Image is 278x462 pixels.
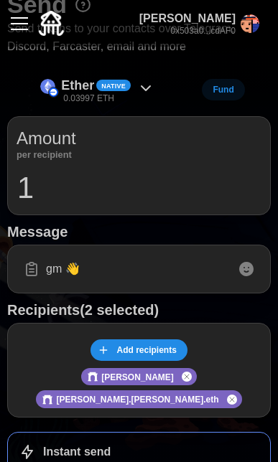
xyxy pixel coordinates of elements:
[139,10,236,28] p: [PERSON_NAME]
[91,339,187,361] button: Add recipients
[17,254,261,284] input: Add a message for recipients (optional)
[182,372,192,382] button: Remove user
[43,445,111,460] h1: Instant send
[7,301,271,319] h1: Recipients (2 selected)
[213,80,233,100] span: Fund
[241,14,259,33] img: rectcrop3
[139,25,236,37] p: 0x503a0...cdAF0
[101,372,174,384] p: [PERSON_NAME]
[39,11,64,36] img: Quidli
[61,75,94,96] p: Ether
[227,395,237,405] button: Remove user
[202,79,244,100] button: Fund
[7,222,271,241] h1: Message
[63,93,114,105] p: 0.03997 ETH
[56,394,218,406] p: [PERSON_NAME].[PERSON_NAME].eth
[116,340,176,360] span: Add recipients
[17,151,76,159] p: per recipient
[17,170,261,206] input: 0
[101,81,126,91] span: Native
[17,126,76,151] p: Amount
[40,79,55,94] img: Ether (on Base)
